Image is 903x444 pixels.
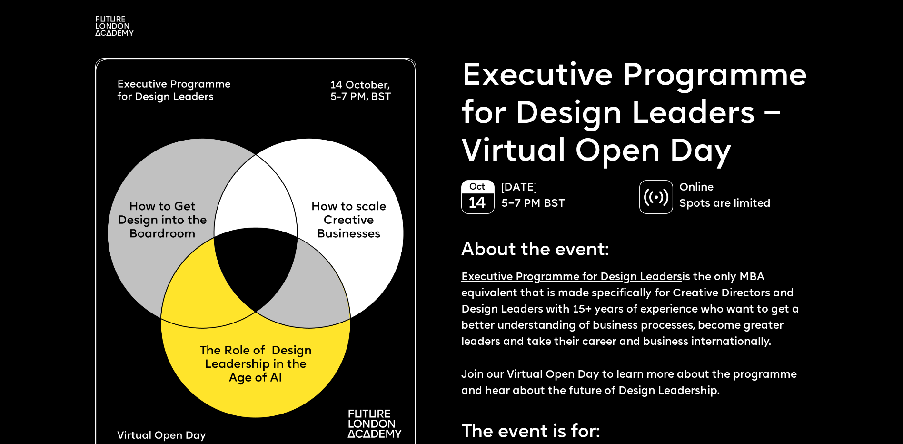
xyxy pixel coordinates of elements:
[95,16,134,36] img: A logo saying in 3 lines: Future London Academy
[461,270,818,400] p: is the only MBA equivalent that is made specifically for Creative Directors and Design Leaders wi...
[501,180,630,212] p: [DATE] 5–7 PM BST
[679,180,808,212] p: Online Spots are limited
[461,232,818,264] p: About the event:
[461,272,682,283] a: Executive Programme for Design Leaders
[461,58,818,172] p: Executive Programme for Design Leaders – Virtual Open Day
